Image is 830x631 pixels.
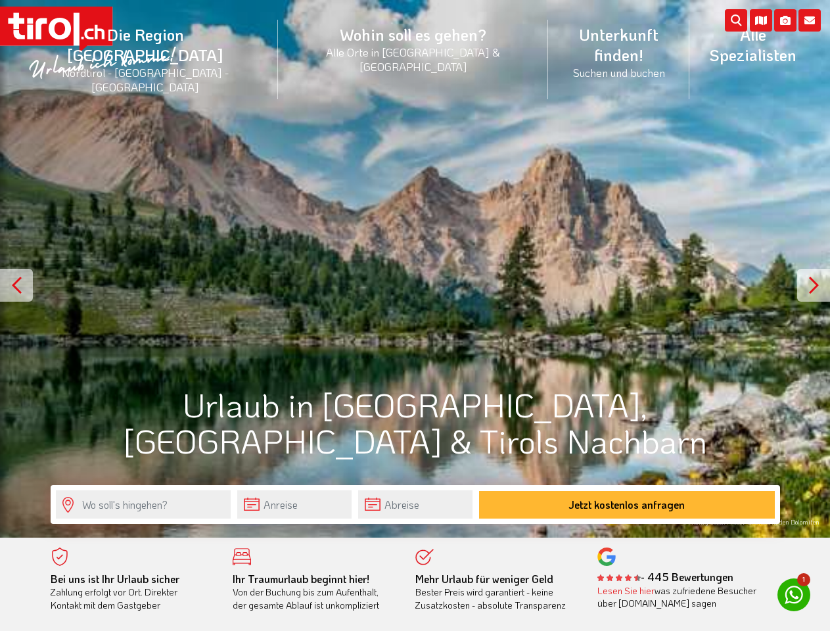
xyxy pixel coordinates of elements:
b: Mehr Urlaub für weniger Geld [415,572,553,586]
i: Fotogalerie [774,9,796,32]
a: Alle Spezialisten [689,10,817,80]
span: 1 [797,573,810,586]
b: Bei uns ist Ihr Urlaub sicher [51,572,179,586]
input: Wo soll's hingehen? [56,490,231,519]
a: Unterkunft finden!Suchen und buchen [548,10,689,94]
input: Abreise [358,490,473,519]
a: Wohin soll es gehen?Alle Orte in [GEOGRAPHIC_DATA] & [GEOGRAPHIC_DATA] [278,10,549,88]
div: was zufriedene Besucher über [DOMAIN_NAME] sagen [597,584,760,610]
small: Nordtirol - [GEOGRAPHIC_DATA] - [GEOGRAPHIC_DATA] [29,65,262,94]
a: Lesen Sie hier [597,584,655,597]
i: Karte öffnen [750,9,772,32]
button: Jetzt kostenlos anfragen [479,491,775,519]
small: Alle Orte in [GEOGRAPHIC_DATA] & [GEOGRAPHIC_DATA] [294,45,533,74]
a: Die Region [GEOGRAPHIC_DATA]Nordtirol - [GEOGRAPHIC_DATA] - [GEOGRAPHIC_DATA] [13,10,278,109]
a: 1 [777,578,810,611]
b: - 445 Bewertungen [597,570,733,584]
input: Anreise [237,490,352,519]
i: Kontakt [798,9,821,32]
div: Zahlung erfolgt vor Ort. Direkter Kontakt mit dem Gastgeber [51,573,214,612]
div: Von der Buchung bis zum Aufenthalt, der gesamte Ablauf ist unkompliziert [233,573,396,612]
small: Suchen und buchen [564,65,673,80]
b: Ihr Traumurlaub beginnt hier! [233,572,369,586]
div: Bester Preis wird garantiert - keine Zusatzkosten - absolute Transparenz [415,573,578,612]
